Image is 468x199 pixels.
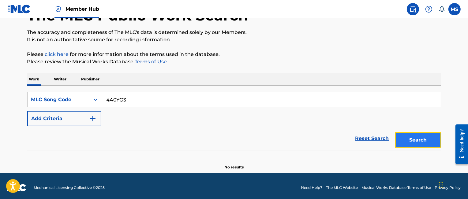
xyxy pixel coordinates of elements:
[301,185,322,190] a: Need Help?
[31,96,86,103] div: MLC Song Code
[54,6,62,13] img: Top Rightsholder
[448,3,461,15] div: User Menu
[27,58,441,65] p: Please review the Musical Works Database
[52,73,69,86] p: Writer
[409,6,417,13] img: search
[451,120,468,169] iframe: Resource Center
[395,132,441,148] button: Search
[435,185,461,190] a: Privacy Policy
[27,36,441,43] p: It is not an authoritative source for recording information.
[425,6,432,13] img: help
[439,6,445,12] div: Notifications
[27,92,441,151] form: Search Form
[27,111,101,126] button: Add Criteria
[66,6,99,13] span: Member Hub
[423,3,435,15] div: Help
[34,185,105,190] span: Mechanical Licensing Collective © 2025
[224,157,244,170] p: No results
[326,185,358,190] a: The MLC Website
[89,115,96,122] img: 9d2ae6d4665cec9f34b9.svg
[439,176,443,194] div: Drag
[352,132,392,145] a: Reset Search
[27,51,441,58] p: Please for more information about the terms used in the database.
[7,5,31,13] img: MLC Logo
[134,59,167,64] a: Terms of Use
[27,73,41,86] p: Work
[80,73,102,86] p: Publisher
[361,185,431,190] a: Musical Works Database Terms of Use
[407,3,419,15] a: Public Search
[27,29,441,36] p: The accuracy and completeness of The MLC's data is determined solely by our Members.
[45,51,69,57] a: click here
[437,170,468,199] iframe: Chat Widget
